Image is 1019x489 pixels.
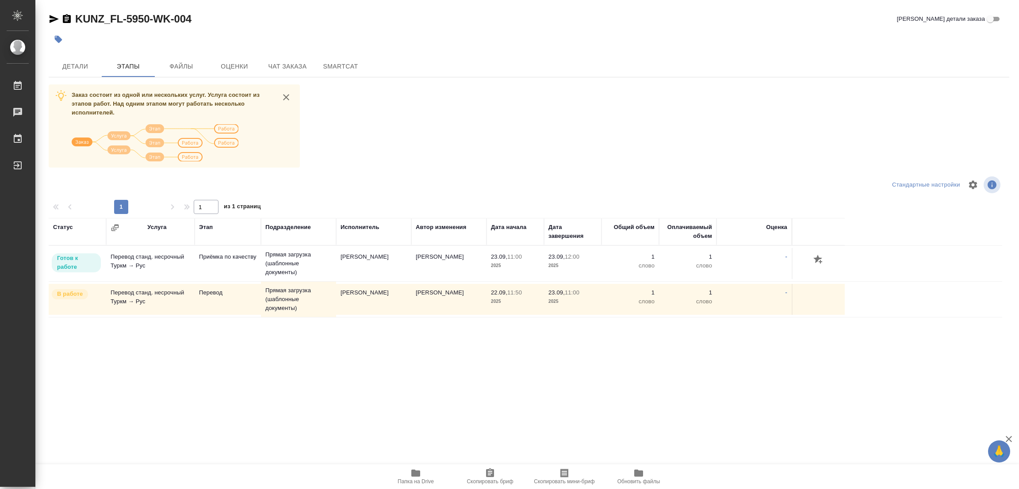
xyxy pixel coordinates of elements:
[411,284,487,315] td: [PERSON_NAME]
[160,61,203,72] span: Файлы
[106,284,195,315] td: Перевод станд. несрочный Туркм → Рус
[49,14,59,24] button: Скопировать ссылку для ЯМессенджера
[785,289,787,296] a: -
[548,297,597,306] p: 2025
[988,440,1010,462] button: 🙏
[75,13,192,25] a: KUNZ_FL-5950-WK-004
[336,248,411,279] td: [PERSON_NAME]
[57,290,83,298] p: В работе
[199,288,257,297] p: Перевод
[336,284,411,315] td: [PERSON_NAME]
[548,261,597,270] p: 2025
[663,252,712,261] p: 1
[411,248,487,279] td: [PERSON_NAME]
[614,223,655,232] div: Общий объем
[663,297,712,306] p: слово
[265,223,311,232] div: Подразделение
[280,91,293,104] button: close
[984,176,1002,193] span: Посмотреть информацию
[897,15,985,23] span: [PERSON_NAME] детали заказа
[199,223,213,232] div: Этап
[548,289,565,296] p: 23.09,
[491,223,526,232] div: Дата начала
[341,223,379,232] div: Исполнитель
[261,282,336,317] td: Прямая загрузка (шаблонные документы)
[49,30,68,49] button: Добавить тэг
[507,253,522,260] p: 11:00
[319,61,362,72] span: SmartCat
[106,248,195,279] td: Перевод станд. несрочный Туркм → Рус
[890,178,962,192] div: split button
[548,253,565,260] p: 23.09,
[261,246,336,281] td: Прямая загрузка (шаблонные документы)
[548,223,597,241] div: Дата завершения
[491,253,507,260] p: 23.09,
[565,253,579,260] p: 12:00
[785,253,787,260] a: -
[663,223,712,241] div: Оплачиваемый объем
[491,297,540,306] p: 2025
[224,201,261,214] span: из 1 страниц
[606,261,655,270] p: слово
[491,289,507,296] p: 22.09,
[992,442,1007,461] span: 🙏
[53,223,73,232] div: Статус
[147,223,166,232] div: Услуга
[266,61,309,72] span: Чат заказа
[811,252,826,267] button: Добавить оценку
[766,223,787,232] div: Оценка
[213,61,256,72] span: Оценки
[663,288,712,297] p: 1
[416,223,466,232] div: Автор изменения
[565,289,579,296] p: 11:00
[57,254,96,271] p: Готов к работе
[72,92,260,116] span: Заказ состоит из одной или нескольких услуг. Услуга состоит из этапов работ. Над одним этапом мог...
[54,61,96,72] span: Детали
[507,289,522,296] p: 11:50
[663,261,712,270] p: слово
[491,261,540,270] p: 2025
[111,223,119,232] button: Сгруппировать
[107,61,149,72] span: Этапы
[199,252,257,261] p: Приёмка по качеству
[61,14,72,24] button: Скопировать ссылку
[606,252,655,261] p: 1
[606,297,655,306] p: слово
[962,174,984,195] span: Настроить таблицу
[606,288,655,297] p: 1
